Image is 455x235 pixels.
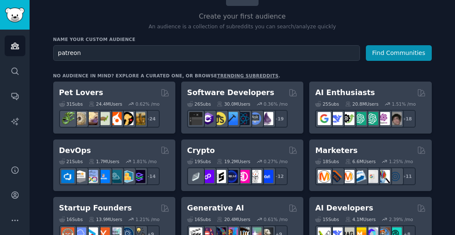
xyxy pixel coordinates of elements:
[132,170,145,183] img: PlatformEngineers
[225,112,238,125] img: iOSProgramming
[315,216,339,222] div: 15 Sub s
[315,101,339,107] div: 25 Sub s
[142,110,160,128] div: + 24
[53,23,432,31] p: An audience is a collection of subreddits you can search/analyze quickly
[73,112,86,125] img: ballpython
[315,203,373,213] h2: AI Developers
[237,170,250,183] img: defiblockchain
[187,87,274,98] h2: Software Developers
[187,145,215,156] h2: Crypto
[53,11,432,22] h2: Create your first audience
[59,203,132,213] h2: Startup Founders
[366,45,432,61] button: Find Communities
[315,87,375,98] h2: AI Enthusiasts
[59,87,104,98] h2: Pet Lovers
[53,36,432,42] h3: Name your custom audience
[59,101,83,107] div: 31 Sub s
[187,158,211,164] div: 19 Sub s
[85,170,98,183] img: Docker_DevOps
[136,216,160,222] div: 1.21 % /mo
[201,170,214,183] img: 0xPolygon
[85,112,98,125] img: leopardgeckos
[136,101,160,107] div: 0.62 % /mo
[389,170,402,183] img: OnlineMarketing
[187,101,211,107] div: 26 Sub s
[330,170,343,183] img: bigseo
[217,101,250,107] div: 30.0M Users
[201,112,214,125] img: csharp
[248,170,262,183] img: CryptoNews
[142,167,160,185] div: + 14
[97,170,110,183] img: DevOpsLinks
[213,112,226,125] img: learnjavascript
[315,145,357,156] h2: Marketers
[109,170,122,183] img: platformengineering
[398,167,416,185] div: + 11
[264,216,288,222] div: 0.61 % /mo
[365,112,378,125] img: chatgpt_prompts_
[61,170,74,183] img: azuredevops
[53,45,360,61] input: Pick a short name, like "Digital Marketers" or "Movie-Goers"
[133,158,157,164] div: 1.81 % /mo
[213,170,226,183] img: ethstaker
[59,216,83,222] div: 16 Sub s
[97,112,110,125] img: turtle
[353,112,366,125] img: chatgpt_promptDesign
[59,145,91,156] h2: DevOps
[318,112,331,125] img: GoogleGeminiAI
[189,112,202,125] img: software
[315,158,339,164] div: 18 Sub s
[53,73,281,79] div: No audience in mind? Explore a curated one, or browse .
[389,158,413,164] div: 1.25 % /mo
[217,216,250,222] div: 20.4M Users
[270,167,288,185] div: + 12
[392,101,416,107] div: 1.51 % /mo
[341,112,354,125] img: AItoolsCatalog
[187,203,244,213] h2: Generative AI
[109,112,122,125] img: cockatiel
[89,216,122,222] div: 13.9M Users
[89,158,120,164] div: 1.7M Users
[132,112,145,125] img: dogbreed
[59,158,83,164] div: 21 Sub s
[120,112,134,125] img: PetAdvice
[345,101,379,107] div: 20.8M Users
[260,112,273,125] img: elixir
[73,170,86,183] img: AWS_Certified_Experts
[330,112,343,125] img: DeepSeek
[345,216,376,222] div: 4.1M Users
[365,170,378,183] img: googleads
[189,170,202,183] img: ethfinance
[217,73,278,78] a: trending subreddits
[248,112,262,125] img: AskComputerScience
[237,112,250,125] img: reactnative
[260,170,273,183] img: defi_
[270,110,288,128] div: + 19
[341,170,354,183] img: AskMarketing
[120,170,134,183] img: aws_cdk
[187,216,211,222] div: 16 Sub s
[264,158,288,164] div: 0.27 % /mo
[389,216,413,222] div: 2.39 % /mo
[377,112,390,125] img: OpenAIDev
[61,112,74,125] img: herpetology
[389,112,402,125] img: ArtificalIntelligence
[264,101,288,107] div: 0.36 % /mo
[398,110,416,128] div: + 18
[345,158,376,164] div: 6.6M Users
[353,170,366,183] img: Emailmarketing
[5,8,25,22] img: GummySearch logo
[377,170,390,183] img: MarketingResearch
[225,170,238,183] img: web3
[318,170,331,183] img: content_marketing
[89,101,122,107] div: 24.4M Users
[217,158,250,164] div: 19.2M Users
